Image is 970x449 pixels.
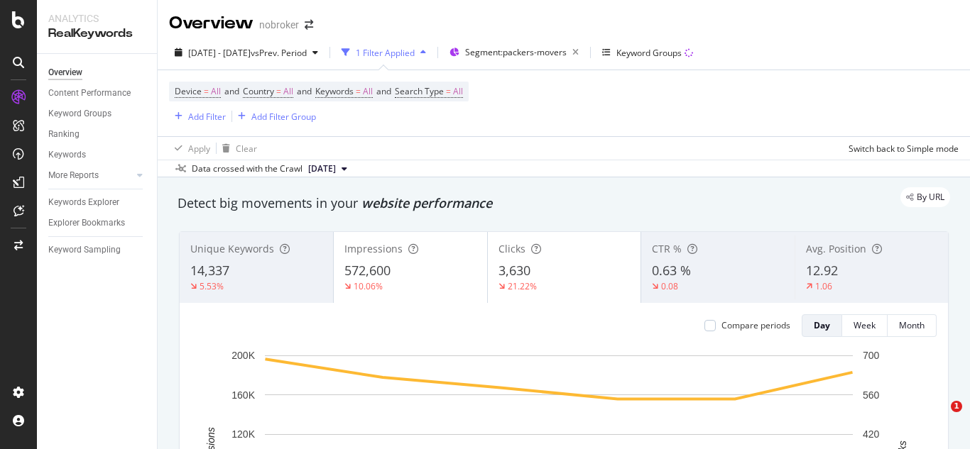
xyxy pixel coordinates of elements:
span: and [376,85,391,97]
span: Impressions [344,242,403,255]
span: and [297,85,312,97]
div: Switch back to Simple mode [849,143,959,155]
text: 200K [231,350,255,361]
div: 0.08 [661,280,678,292]
a: Explorer Bookmarks [48,216,147,231]
div: arrow-right-arrow-left [305,20,313,30]
span: vs Prev. Period [251,47,307,59]
div: 10.06% [354,280,383,292]
span: Avg. Position [806,242,866,255]
div: Compare periods [721,319,790,331]
span: All [453,82,463,101]
text: 120K [231,428,255,440]
a: Content Performance [48,86,147,101]
div: Content Performance [48,86,131,101]
span: Unique Keywords [190,242,274,255]
span: = [276,85,281,97]
span: Keywords [315,85,354,97]
span: and [224,85,239,97]
span: 572,600 [344,262,391,279]
span: CTR % [652,242,682,255]
span: = [356,85,361,97]
span: 14,337 [190,262,229,279]
text: 160K [231,389,255,401]
button: Clear [217,137,257,160]
button: 1 Filter Applied [336,41,432,64]
span: 1 [951,401,962,412]
text: 700 [863,350,880,361]
text: 420 [863,428,880,440]
div: Day [814,319,830,331]
div: Keywords Explorer [48,195,119,210]
div: RealKeywords [48,26,146,42]
button: Switch back to Simple mode [843,137,959,160]
div: Overview [169,11,254,35]
div: Keyword Groups [616,47,682,59]
button: Day [802,314,842,337]
button: [DATE] [303,160,353,177]
span: All [283,82,293,101]
button: Apply [169,137,210,160]
a: Overview [48,65,147,80]
div: Apply [188,143,210,155]
text: 560 [863,389,880,401]
div: Analytics [48,11,146,26]
button: Month [888,314,937,337]
span: Search Type [395,85,444,97]
span: = [204,85,209,97]
a: Keyword Groups [48,106,147,121]
button: Segment:packers-movers [444,41,584,64]
span: All [363,82,373,101]
span: By URL [917,193,944,201]
div: More Reports [48,168,99,183]
div: Overview [48,65,82,80]
button: Add Filter [169,108,226,125]
span: 2025 Aug. 4th [308,162,336,175]
div: nobroker [259,18,299,32]
div: Ranking [48,127,80,142]
span: = [446,85,451,97]
a: More Reports [48,168,133,183]
span: [DATE] - [DATE] [188,47,251,59]
div: Week [854,319,876,331]
div: Keywords [48,148,86,162]
div: Keyword Sampling [48,243,121,257]
span: 12.92 [806,262,838,279]
div: Keyword Groups [48,106,111,121]
div: 1 Filter Applied [356,47,415,59]
div: 1.06 [815,280,832,292]
span: Segment: packers-movers [465,46,567,58]
iframe: Intercom live chat [922,401,956,435]
div: legacy label [900,187,950,207]
div: Explorer Bookmarks [48,216,125,231]
button: Keyword Groups [596,41,699,64]
div: Clear [236,143,257,155]
span: 0.63 % [652,262,691,279]
span: Device [175,85,202,97]
span: 3,630 [498,262,530,279]
span: All [211,82,221,101]
a: Keyword Sampling [48,243,147,257]
div: Add Filter [188,111,226,123]
a: Keywords [48,148,147,162]
span: Country [243,85,274,97]
span: Clicks [498,242,525,255]
div: Month [899,319,925,331]
button: Week [842,314,888,337]
div: 5.53% [200,280,224,292]
div: Add Filter Group [251,111,316,123]
div: 21.22% [508,280,537,292]
button: [DATE] - [DATE]vsPrev. Period [169,41,324,64]
a: Keywords Explorer [48,195,147,210]
button: Add Filter Group [232,108,316,125]
a: Ranking [48,127,147,142]
div: Data crossed with the Crawl [192,162,303,175]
